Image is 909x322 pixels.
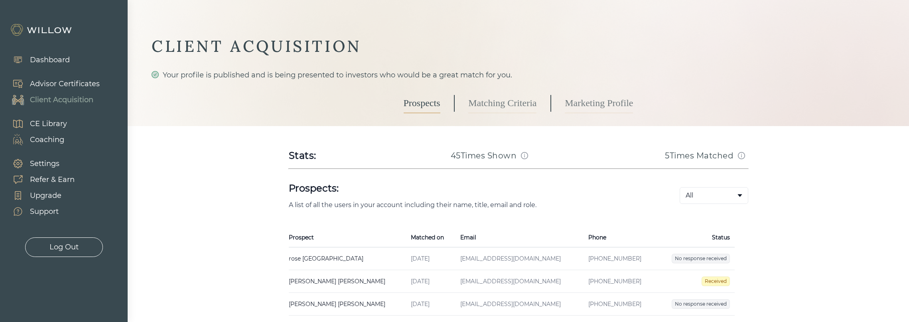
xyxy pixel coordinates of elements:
div: Stats: [289,149,317,162]
button: Match info [735,149,748,162]
td: [EMAIL_ADDRESS][DOMAIN_NAME] [455,293,583,316]
th: Prospect [289,228,406,247]
h1: Prospects: [289,182,654,195]
div: Client Acquisition [30,95,93,105]
span: No response received [672,299,730,309]
div: Advisor Certificates [30,79,100,89]
span: check-circle [152,71,159,78]
td: [PHONE_NUMBER] [584,270,656,293]
th: Matched on [406,228,455,247]
h3: 45 Times Shown [451,150,517,161]
div: Upgrade [30,190,61,201]
a: Refer & Earn [4,172,75,188]
div: Dashboard [30,55,70,65]
td: [PERSON_NAME] [PERSON_NAME] [289,293,406,316]
a: Dashboard [4,52,70,68]
div: CE Library [30,119,67,129]
a: CE Library [4,116,67,132]
img: Willow [10,24,74,36]
h3: 5 Times Matched [665,150,734,161]
span: No response received [672,254,730,263]
a: Marketing Profile [565,93,633,113]
div: Your profile is published and is being presented to investors who would be a great match for you. [152,69,885,81]
td: [PERSON_NAME] [PERSON_NAME] [289,270,406,293]
a: Coaching [4,132,67,148]
p: A list of all the users in your account including their name, title, email and role. [289,201,654,209]
td: rose [GEOGRAPHIC_DATA] [289,247,406,270]
div: Support [30,206,59,217]
th: Phone [584,228,656,247]
div: Refer & Earn [30,174,75,185]
td: [DATE] [406,270,455,293]
th: Email [455,228,583,247]
td: [EMAIL_ADDRESS][DOMAIN_NAME] [455,247,583,270]
td: [PHONE_NUMBER] [584,293,656,316]
span: caret-down [737,192,743,199]
span: Received [702,277,730,286]
th: Status [656,228,735,247]
td: [EMAIL_ADDRESS][DOMAIN_NAME] [455,270,583,293]
td: [PHONE_NUMBER] [584,247,656,270]
div: Settings [30,158,59,169]
a: Advisor Certificates [4,76,100,92]
span: info-circle [521,152,528,159]
div: Log Out [49,242,79,253]
span: All [686,191,693,200]
div: Coaching [30,134,64,145]
a: Upgrade [4,188,75,203]
td: [DATE] [406,293,455,316]
a: Client Acquisition [4,92,100,108]
span: info-circle [738,152,745,159]
a: Prospects [404,93,440,113]
a: Settings [4,156,75,172]
button: Match info [518,149,531,162]
div: CLIENT ACQUISITION [152,36,885,57]
a: Matching Criteria [468,93,536,113]
td: [DATE] [406,247,455,270]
